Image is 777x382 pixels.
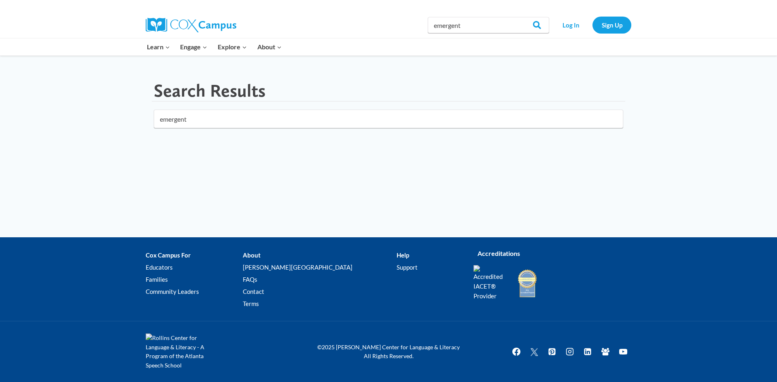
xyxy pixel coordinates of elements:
[243,298,396,310] a: Terms
[146,274,243,286] a: Families
[243,262,396,274] a: [PERSON_NAME][GEOGRAPHIC_DATA]
[146,262,243,274] a: Educators
[154,110,623,128] input: Search for...
[243,274,396,286] a: FAQs
[312,343,465,361] p: ©2025 [PERSON_NAME] Center for Language & Literacy All Rights Reserved.
[478,249,520,257] strong: Accreditations
[580,344,596,360] a: Linkedin
[142,38,287,55] nav: Primary Navigation
[243,286,396,298] a: Contact
[180,42,207,52] span: Engage
[597,344,614,360] a: Facebook Group
[517,268,537,298] img: IDA Accredited
[154,80,265,101] h1: Search Results
[218,42,247,52] span: Explore
[553,17,631,33] nav: Secondary Navigation
[562,344,578,360] a: Instagram
[508,344,524,360] a: Facebook
[553,17,588,33] a: Log In
[592,17,631,33] a: Sign Up
[529,347,539,357] img: Twitter X icon white
[526,344,542,360] a: Twitter
[615,344,631,360] a: YouTube
[428,17,549,33] input: Search Cox Campus
[544,344,560,360] a: Pinterest
[257,42,282,52] span: About
[473,265,508,301] img: Accredited IACET® Provider
[147,42,170,52] span: Learn
[146,18,236,32] img: Cox Campus
[146,333,219,370] img: Rollins Center for Language & Literacy - A Program of the Atlanta Speech School
[397,262,461,274] a: Support
[146,286,243,298] a: Community Leaders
